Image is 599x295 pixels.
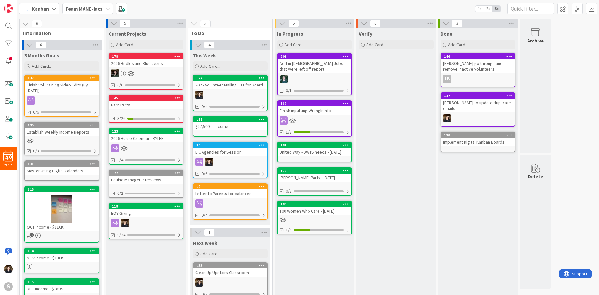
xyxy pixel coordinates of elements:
[285,42,304,47] span: Add Card...
[278,201,351,207] div: 180
[109,170,183,176] div: 177
[28,162,99,166] div: 131
[278,168,351,182] div: 179[PERSON_NAME] Party - [DATE]
[366,42,386,47] span: Add Card...
[441,75,515,83] div: LB
[278,148,351,156] div: United Way - DWTS needs - [DATE]
[280,202,351,206] div: 180
[25,254,99,262] div: NOV Income - $130K
[109,54,183,59] div: 178
[25,161,99,167] div: 131
[25,187,99,231] div: 113OCT Income - $110K
[441,54,515,59] div: 146
[112,129,183,134] div: 123
[196,76,267,80] div: 127
[196,263,267,268] div: 133
[278,101,351,115] div: 112Finish inputting Wranglr info
[278,201,351,215] div: 180100 Women Who Care - [DATE]
[205,158,213,166] img: KS
[193,184,267,189] div: 19
[193,91,267,99] div: KS
[200,251,220,257] span: Add Card...
[196,117,267,122] div: 117
[33,109,39,116] span: 0/6
[32,63,52,69] span: Add Card...
[13,1,28,8] span: Support
[280,143,351,147] div: 181
[191,30,265,36] span: To Do
[444,133,515,137] div: 130
[28,187,99,192] div: 113
[112,204,183,209] div: 119
[112,96,183,100] div: 145
[117,115,125,122] span: 3/26
[193,117,267,130] div: 117$27,500 in Income
[278,174,351,182] div: [PERSON_NAME] Party - [DATE]
[441,132,515,138] div: 130
[193,268,267,277] div: Clean Up Upstairs Classroom
[443,114,451,122] img: KS
[4,282,13,291] div: S
[109,129,183,134] div: 123
[193,184,267,198] div: 19Letter to Parents for balances
[278,54,351,73] div: 203Add in [DEMOGRAPHIC_DATA] Jobs that were left off report
[117,190,123,197] span: 0/2
[527,37,544,44] div: Archive
[109,209,183,217] div: EOY Giving
[452,20,462,27] span: 3
[117,157,123,163] span: 0/4
[280,75,288,83] img: KM
[112,54,183,59] div: 178
[28,123,99,127] div: 135
[116,42,136,47] span: Add Card...
[120,20,130,27] span: 5
[278,207,351,215] div: 100 Women Who Care - [DATE]
[193,263,267,277] div: 133Clean Up Upstairs Classroom
[23,30,96,36] span: Information
[30,233,34,237] span: 1
[121,219,129,227] img: KS
[117,232,125,238] span: 0/24
[112,171,183,175] div: 177
[28,249,99,253] div: 114
[193,117,267,122] div: 117
[28,76,99,80] div: 137
[280,101,351,106] div: 112
[441,93,515,99] div: 147
[109,69,183,77] div: AB
[196,143,267,147] div: 36
[193,75,267,81] div: 127
[278,168,351,174] div: 179
[25,122,99,128] div: 135
[195,91,203,99] img: KS
[441,138,515,146] div: Implement Digital Kanban Boards
[202,170,207,177] span: 0/6
[24,52,59,58] span: 3 Months Goals
[4,265,13,273] img: KS
[195,278,203,287] img: KS
[286,87,292,94] span: 0/1
[33,148,39,154] span: 0/3
[444,94,515,98] div: 147
[109,204,183,217] div: 119EOY Giving
[441,31,452,37] span: Done
[25,81,99,95] div: Finish Vol Training Video Edits (By [DATE])
[193,122,267,130] div: $27,500 in Income
[441,132,515,146] div: 130Implement Digital Kanban Boards
[278,142,351,148] div: 181
[25,122,99,136] div: 135Establish Weekly Income Reports
[359,31,372,37] span: Verify
[278,59,351,73] div: Add in [DEMOGRAPHIC_DATA] Jobs that were left off report
[286,188,292,194] span: 0/3
[117,82,123,88] span: 0/6
[109,54,183,67] div: 1782026 Bridles and Blue Jeans
[32,20,42,27] span: 6
[109,170,183,184] div: 177Equine Manager Interviews
[280,54,351,59] div: 203
[193,148,267,156] div: Bill Agencies for Session
[25,223,99,231] div: OCT Income - $110K
[25,167,99,175] div: Master Using Digital Calendars
[193,240,217,246] span: Next Week
[278,101,351,106] div: 112
[286,227,292,233] span: 1/3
